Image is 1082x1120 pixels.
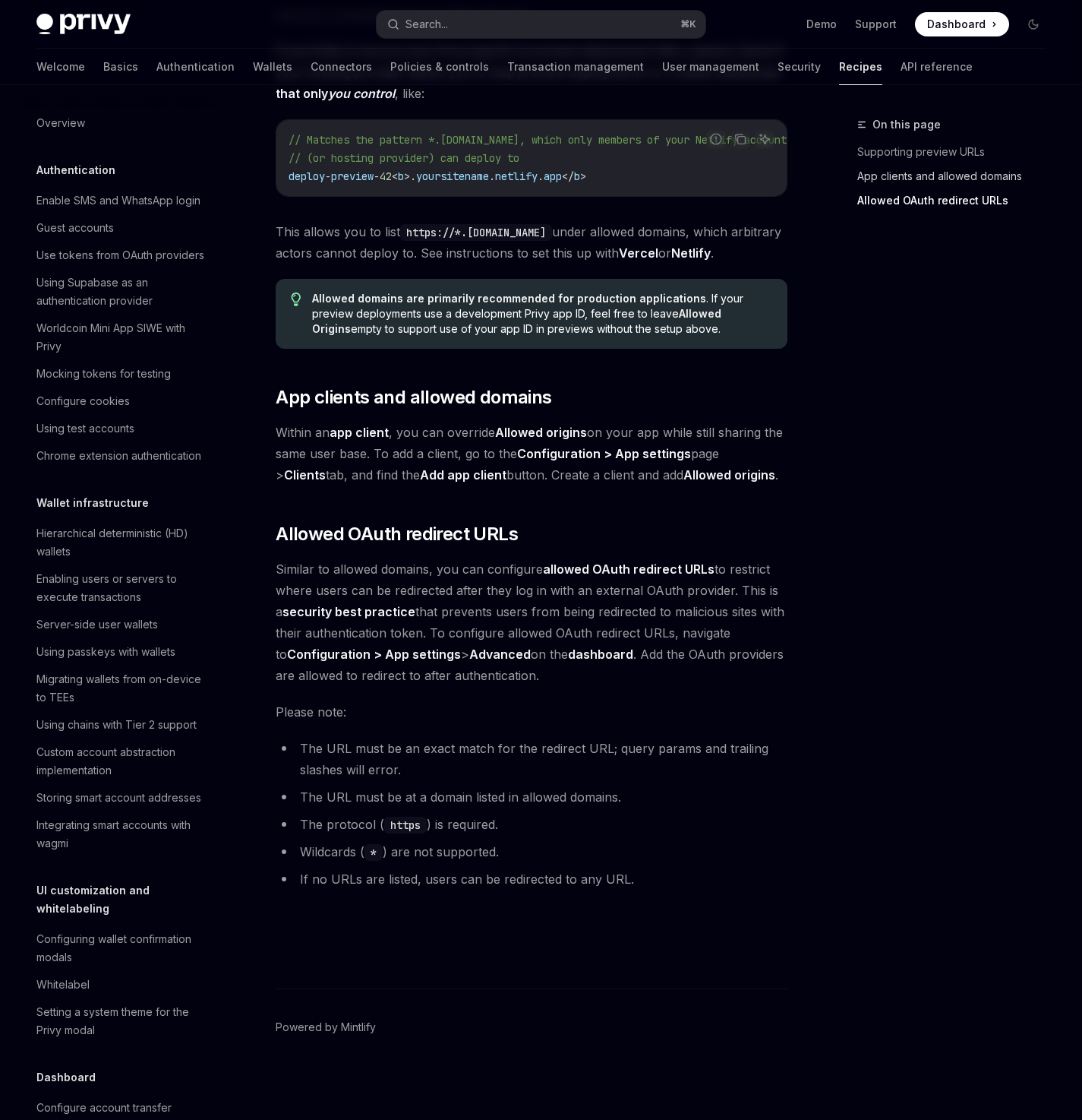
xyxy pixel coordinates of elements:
span: Similar to allowed domains, you can configure to restrict where users can be redirected after the... [276,558,787,686]
a: Using passkeys with wallets [24,638,219,666]
span: 42 [380,169,392,183]
a: Authentication [156,49,235,85]
span: </ [562,169,574,183]
span: Within an , you can override on your app while still sharing the same user base. To add a client,... [276,422,787,486]
a: Basics [103,49,138,85]
div: Configure cookies [36,392,130,410]
div: Hierarchical deterministic (HD) wallets [36,524,210,561]
a: Supporting preview URLs [857,140,1058,164]
code: https://*.[DOMAIN_NAME] [400,224,552,241]
a: Welcome [36,49,85,85]
span: . [538,169,544,183]
a: Whitelabel [24,971,219,998]
strong: Add app client [420,467,506,482]
div: Use tokens from OAuth providers [36,246,204,264]
strong: Configuration > App settings [287,647,461,662]
a: Policies & controls [390,49,489,85]
a: Setting a system theme for the Privy modal [24,998,219,1044]
button: Copy the contents from the code block [730,129,750,149]
div: Using Supabase as an authentication provider [36,274,210,310]
a: Netlify [671,245,711,261]
div: Migrating wallets from on-device to TEEs [36,670,210,707]
a: Wallets [253,49,292,85]
a: Configure cookies [24,388,219,415]
span: ⌘ K [680,18,696,30]
a: Overview [24,109,219,137]
span: yoursitename [416,169,489,183]
span: > [404,169,410,183]
svg: Tip [291,293,301,306]
div: Search... [405,15,448,33]
a: Guest accounts [24,214,219,242]
div: Custom account abstraction implementation [36,743,210,780]
code: https [384,817,427,834]
li: The protocol ( ) is required. [276,814,787,835]
span: . If your preview deployments use a development Privy app ID, feel free to leave empty to support... [312,291,773,337]
div: Configure account transfer [36,1099,172,1117]
span: preview [331,169,374,183]
strong: allowed OAuth redirect URLs [543,562,714,577]
div: Using test accounts [36,419,134,438]
span: Allowed OAuth redirect URLs [276,522,518,546]
button: Search...⌘K [377,11,705,38]
div: Using passkeys with wallets [36,643,175,661]
a: Recipes [839,49,882,85]
a: Configuring wallet confirmation modals [24,925,219,971]
span: Dashboard [927,17,986,32]
a: Using Supabase as an authentication provider [24,269,219,315]
div: Configuring wallet confirmation modals [36,930,210,967]
div: Whitelabel [36,976,90,994]
a: Vercel [619,245,658,261]
span: - [325,169,331,183]
a: Support [855,17,897,32]
a: Server-side user wallets [24,611,219,638]
a: Using chains with Tier 2 support [24,711,219,739]
span: // (or hosting provider) can deploy to [289,151,519,165]
a: Transaction management [507,49,644,85]
div: Worldcoin Mini App SIWE with Privy [36,319,210,356]
a: dashboard [568,647,633,663]
span: deploy [289,169,325,183]
div: Setting a system theme for the Privy modal [36,1003,210,1039]
a: Allowed OAuth redirect URLs [857,188,1058,213]
a: API reference [901,49,973,85]
div: Server-side user wallets [36,615,158,634]
a: Dashboard [915,12,1009,36]
strong: Allowed domains are primarily recommended for production applications [312,292,706,305]
span: // Matches the pattern *.[DOMAIN_NAME], which only members of your Netlify account [289,133,787,147]
span: This allows you to list under allowed domains, which arbitrary actors cannot deploy to. See instr... [276,221,787,264]
a: Mocking tokens for testing [24,360,219,388]
a: app client [330,425,389,441]
a: Storing smart account addresses [24,784,219,812]
a: Demo [806,17,837,32]
h5: Dashboard [36,1068,96,1087]
span: App clients and allowed domains [276,385,551,410]
strong: security best practice [282,604,415,619]
div: Guest accounts [36,219,114,237]
button: Report incorrect code [706,129,726,149]
div: Storing smart account addresses [36,789,201,807]
a: Using test accounts [24,415,219,442]
a: Hierarchical deterministic (HD) wallets [24,520,219,565]
button: Toggle dark mode [1021,12,1046,36]
li: If no URLs are listed, users can be redirected to any URL. [276,868,787,890]
span: b [574,169,580,183]
li: Wildcards ( ) are not supported. [276,841,787,862]
a: Powered by Mintlify [276,1020,376,1035]
li: The URL must be an exact match for the redirect URL; query params and trailing slashes will error. [276,738,787,780]
div: Using chains with Tier 2 support [36,716,197,734]
span: > [580,169,586,183]
img: dark logo [36,14,131,35]
a: Connectors [311,49,372,85]
span: Please note: [276,701,787,723]
a: Use tokens from OAuth providers [24,242,219,269]
span: . [489,169,495,183]
span: b [398,169,404,183]
span: netlify [495,169,538,183]
strong: Allowed origins [683,467,775,482]
a: Chrome extension authentication [24,442,219,470]
h5: Wallet infrastructure [36,494,149,512]
div: Chrome extension authentication [36,447,201,465]
li: The URL must be at a domain listed in allowed domains. [276,786,787,808]
a: Enabling users or servers to execute transactions [24,565,219,611]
